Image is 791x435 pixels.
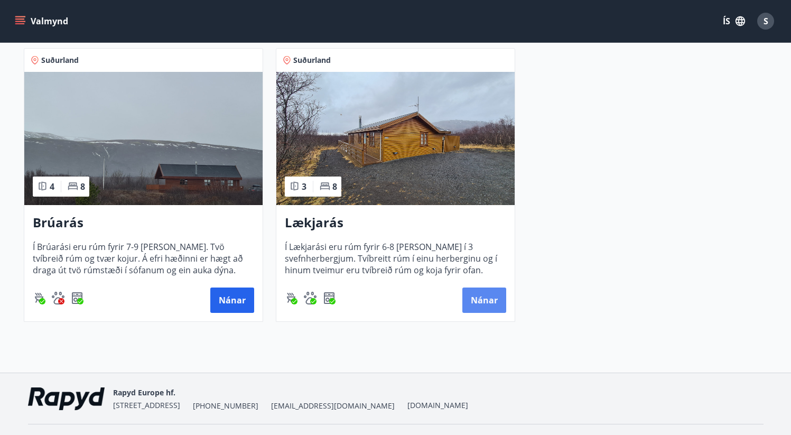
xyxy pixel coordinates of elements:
span: Suðurland [41,55,79,66]
div: Gæludýr [304,292,317,304]
img: 7hj2GulIrg6h11dFIpsIzg8Ak2vZaScVwTihwv8g.svg [323,292,336,304]
span: [EMAIL_ADDRESS][DOMAIN_NAME] [271,401,395,411]
div: Uppþvottavél [71,292,83,304]
span: Rapyd Europe hf. [113,387,175,397]
h3: Lækjarás [285,214,506,233]
span: 3 [302,181,306,192]
div: Uppþvottavél [323,292,336,304]
button: Nánar [210,288,254,313]
div: Gasgrill [33,292,45,304]
span: 8 [80,181,85,192]
span: 8 [332,181,337,192]
button: Nánar [462,288,506,313]
img: pxcaIm5dSOV3FS4whs1soiYWTwFQvksT25a9J10C.svg [304,292,317,304]
button: ÍS [717,12,751,31]
span: S [764,15,768,27]
a: [DOMAIN_NAME] [407,400,468,410]
span: [STREET_ADDRESS] [113,400,180,410]
img: Paella dish [24,72,263,205]
img: ZXjrS3QKesehq6nQAPjaRuRTI364z8ohTALB4wBr.svg [33,292,45,304]
button: menu [13,12,72,31]
img: pxcaIm5dSOV3FS4whs1soiYWTwFQvksT25a9J10C.svg [52,292,64,304]
img: ekj9gaOU4bjvQReEWNZ0zEMsCR0tgSDGv48UY51k.png [28,387,105,410]
button: S [753,8,778,34]
img: Paella dish [276,72,515,205]
span: Suðurland [293,55,331,66]
h3: Brúarás [33,214,254,233]
span: Í Lækjarási eru rúm fyrir 6-8 [PERSON_NAME] í 3 svefnherbergjum. Tvíbreitt rúm í einu herberginu ... [285,241,506,276]
span: [PHONE_NUMBER] [193,401,258,411]
img: ZXjrS3QKesehq6nQAPjaRuRTI364z8ohTALB4wBr.svg [285,292,297,304]
span: 4 [50,181,54,192]
span: Í Brúarási eru rúm fyrir 7-9 [PERSON_NAME]. Tvö tvíbreið rúm og tvær kojur. Á efri hæðinni er hæg... [33,241,254,276]
div: Gæludýr [52,292,64,304]
div: Gasgrill [285,292,297,304]
img: 7hj2GulIrg6h11dFIpsIzg8Ak2vZaScVwTihwv8g.svg [71,292,83,304]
